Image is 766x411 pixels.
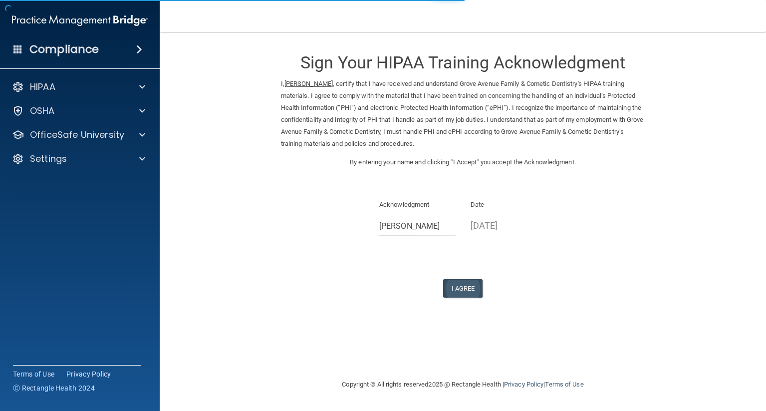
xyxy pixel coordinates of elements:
p: OSHA [30,105,55,117]
span: Ⓒ Rectangle Health 2024 [13,383,95,393]
h4: Compliance [29,42,99,56]
p: By entering your name and clicking "I Accept" you accept the Acknowledgment. [281,156,645,168]
p: OfficeSafe University [30,129,124,141]
a: Privacy Policy [66,369,111,379]
a: OSHA [12,105,145,117]
p: HIPAA [30,81,55,93]
p: Acknowledgment [379,199,456,211]
a: Terms of Use [545,381,583,388]
p: Date [471,199,547,211]
h3: Sign Your HIPAA Training Acknowledgment [281,53,645,72]
a: Terms of Use [13,369,54,379]
p: [DATE] [471,217,547,234]
button: I Agree [443,279,483,298]
p: I, , certify that I have received and understand Grove Avenue Family & Cometic Dentistry's HIPAA ... [281,78,645,150]
input: Full Name [379,217,456,236]
a: OfficeSafe University [12,129,145,141]
img: PMB logo [12,10,148,30]
p: Settings [30,153,67,165]
a: HIPAA [12,81,145,93]
a: Privacy Policy [504,381,543,388]
ins: [PERSON_NAME] [284,80,333,87]
a: Settings [12,153,145,165]
div: Copyright © All rights reserved 2025 @ Rectangle Health | | [281,369,645,401]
